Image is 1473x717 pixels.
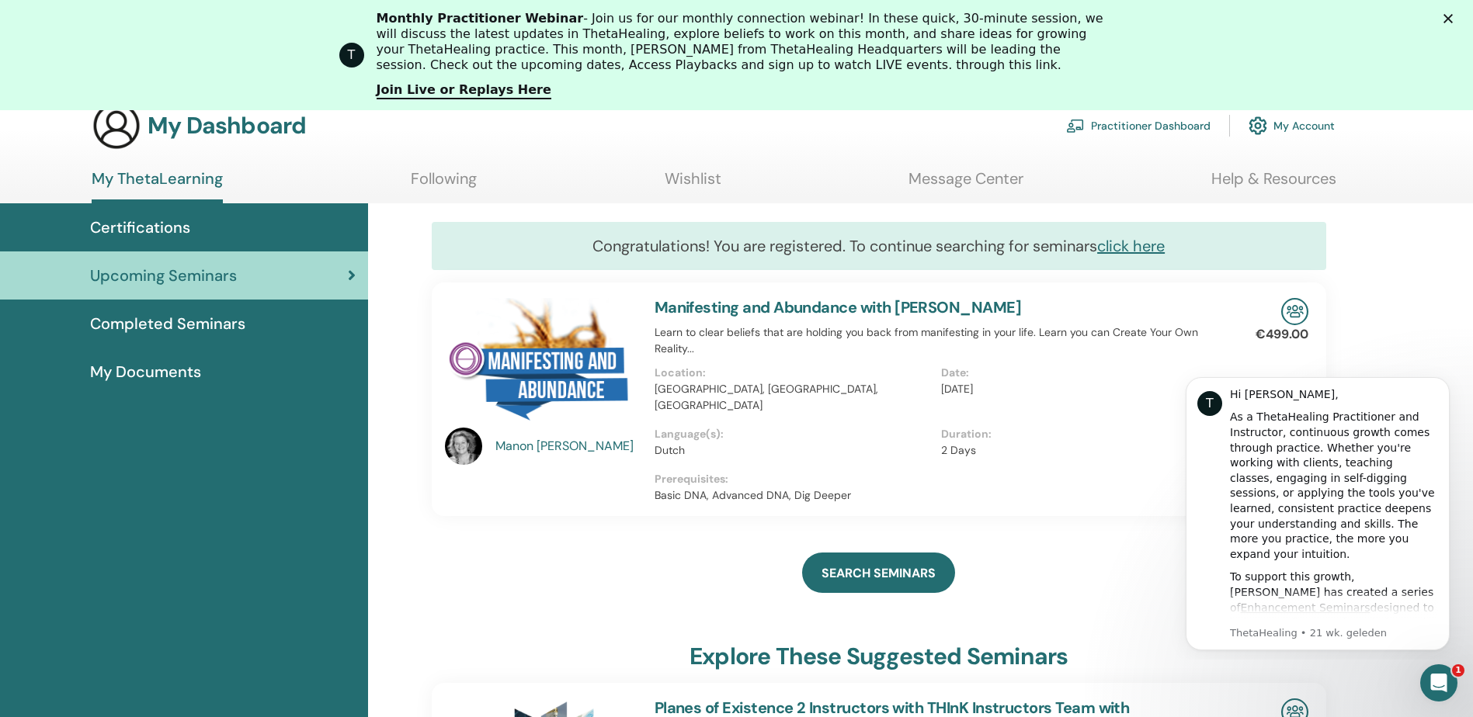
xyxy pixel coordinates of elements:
img: chalkboard-teacher.svg [1066,119,1085,133]
p: Duration : [941,426,1218,442]
span: Completed Seminars [90,312,245,335]
p: 2 Days [941,442,1218,459]
a: Following [411,169,477,199]
p: Dutch [655,442,932,459]
p: Prerequisites : [655,471,1228,487]
div: - Join us for our monthly connection webinar! In these quick, 30-minute session, we will discuss ... [377,11,1110,73]
a: My Account [1249,109,1335,143]
div: Profile image for ThetaHealing [339,43,364,68]
a: Message Center [908,169,1023,199]
img: In-Person Seminar [1281,298,1308,325]
span: Certifications [90,216,190,239]
p: Date : [941,365,1218,381]
div: To support this growth, [PERSON_NAME] has created a series of designed to help you refine your kn... [68,206,276,374]
h3: My Dashboard [148,112,306,140]
span: 1 [1452,664,1464,677]
a: Manifesting and Abundance with [PERSON_NAME] [655,297,1022,317]
a: Join Live or Replays Here [377,82,551,99]
iframe: Intercom live chat [1420,664,1457,701]
p: [GEOGRAPHIC_DATA], [GEOGRAPHIC_DATA], [GEOGRAPHIC_DATA] [655,381,932,414]
p: Message from ThetaHealing, sent 21 wk. geleden [68,263,276,277]
div: Congratulations! You are registered. To continue searching for seminars [432,222,1326,270]
a: Enhancement Seminars [78,238,208,251]
p: Language(s) : [655,426,932,442]
a: Manon [PERSON_NAME] [495,437,639,455]
img: Manifesting and Abundance [445,298,636,432]
a: Wishlist [665,169,721,199]
span: My Documents [90,360,201,383]
div: Sluiten [1443,14,1459,23]
span: SEARCH SEMINARS [822,565,936,581]
p: Location : [655,365,932,381]
a: My ThetaLearning [92,169,223,203]
img: cog.svg [1249,113,1267,139]
p: [DATE] [941,381,1218,397]
a: SEARCH SEMINARS [802,552,955,593]
p: Learn to clear beliefs that are holding you back from manifesting in your life. Learn you can Cre... [655,324,1228,357]
img: default.jpg [445,428,482,465]
a: click here [1097,236,1165,256]
p: €499.00 [1256,325,1308,344]
img: generic-user-icon.jpg [92,101,141,151]
p: Basic DNA, Advanced DNA, Dig Deeper [655,487,1228,504]
a: Help & Resources [1211,169,1336,199]
h3: explore these suggested seminars [690,643,1068,670]
iframe: Intercom notifications bericht [1162,363,1473,660]
span: Upcoming Seminars [90,264,237,287]
b: Monthly Practitioner Webinar [377,11,584,26]
a: Practitioner Dashboard [1066,109,1211,143]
